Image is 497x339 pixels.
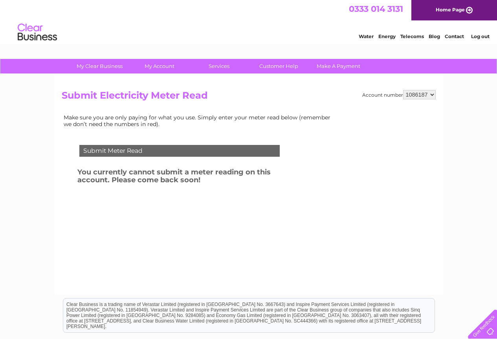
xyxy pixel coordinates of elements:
[127,59,192,73] a: My Account
[306,59,371,73] a: Make A Payment
[63,4,435,38] div: Clear Business is a trading name of Verastar Limited (registered in [GEOGRAPHIC_DATA] No. 3667643...
[359,33,374,39] a: Water
[67,59,132,73] a: My Clear Business
[445,33,464,39] a: Contact
[187,59,251,73] a: Services
[62,90,436,105] h2: Submit Electricity Meter Read
[429,33,440,39] a: Blog
[62,112,337,129] td: Make sure you are only paying for what you use. Simply enter your meter read below (remember we d...
[349,4,403,14] a: 0333 014 3131
[471,33,490,39] a: Log out
[17,20,57,44] img: logo.png
[79,145,280,157] div: Submit Meter Read
[378,33,396,39] a: Energy
[362,90,436,99] div: Account number
[246,59,311,73] a: Customer Help
[400,33,424,39] a: Telecoms
[77,167,301,188] h3: You currently cannot submit a meter reading on this account. Please come back soon!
